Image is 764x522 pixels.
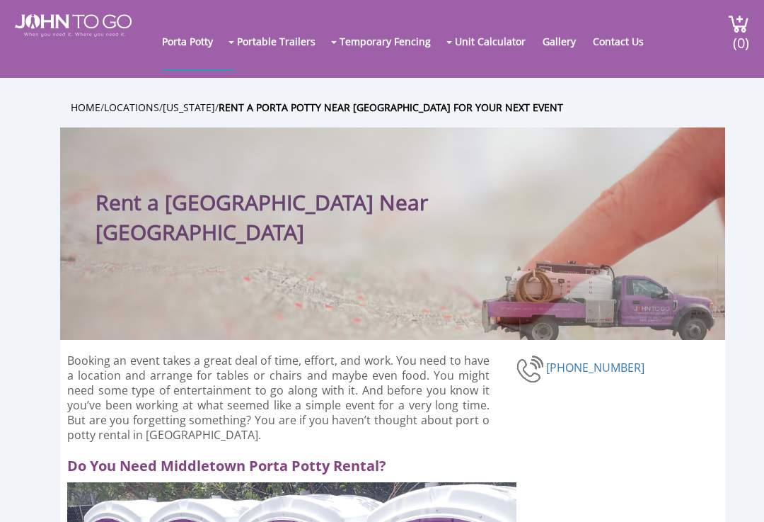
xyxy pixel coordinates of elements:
a: Locations [104,101,159,114]
span: (0) [732,22,749,52]
img: Truck [470,255,718,341]
a: Porta Potty [162,13,227,69]
a: Contact Us [593,13,658,69]
button: Live Chat [707,465,764,522]
a: Temporary Fencing [340,13,445,69]
a: Rent a Porta Potty Near [GEOGRAPHIC_DATA] for Your Next Event [219,101,563,114]
a: Unit Calculator [455,13,540,69]
img: cart a [728,14,749,33]
h2: Do You Need Middletown Porta Potty Rental? [67,450,499,475]
a: [US_STATE] [163,101,215,114]
ul: / / / [71,99,736,115]
h1: Rent a [GEOGRAPHIC_DATA] Near [GEOGRAPHIC_DATA] [95,156,464,247]
img: JOHN to go [15,14,132,37]
img: phone-number [516,353,546,385]
a: Portable Trailers [237,13,330,69]
a: [PHONE_NUMBER] [546,360,644,375]
p: Booking an event takes a great deal of time, effort, and work. You need to have a location and ar... [67,353,490,443]
a: Gallery [543,13,590,69]
a: Home [71,101,100,114]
